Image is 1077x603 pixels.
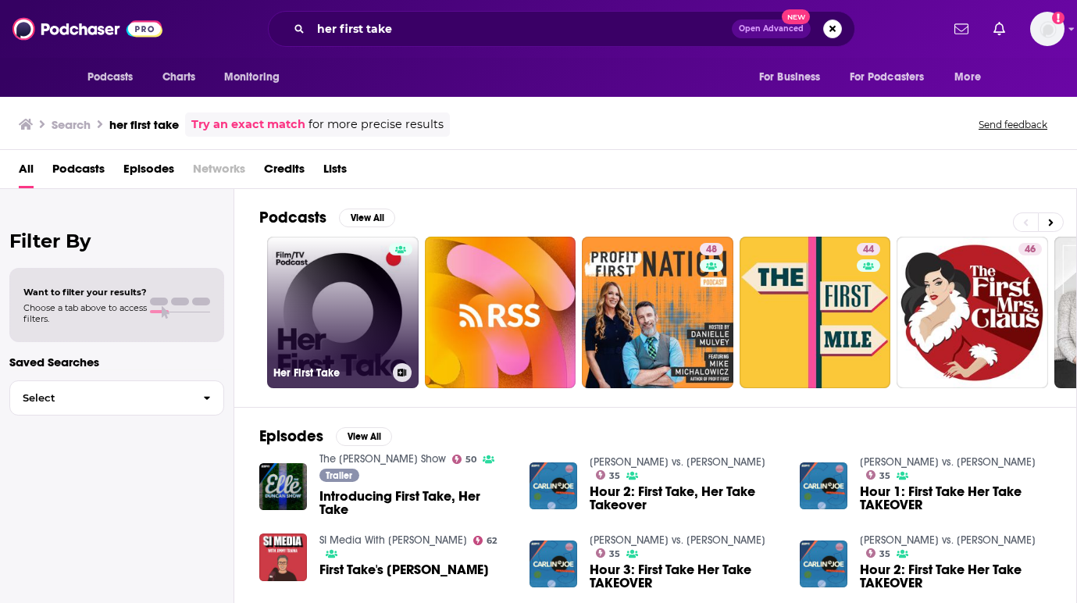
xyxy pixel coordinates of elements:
a: 46 [897,237,1048,388]
a: Credits [264,156,305,188]
img: Introducing First Take, Her Take [259,463,307,511]
a: Hour 1: First Take Her Take TAKEOVER [860,485,1051,512]
a: 35 [866,470,891,480]
span: 35 [609,473,620,480]
a: PodcastsView All [259,208,395,227]
button: open menu [213,62,300,92]
h3: her first take [109,117,179,132]
a: Hour 2: First Take Her Take TAKEOVER [860,563,1051,590]
p: Saved Searches [9,355,224,369]
span: Open Advanced [739,25,804,33]
button: Send feedback [974,118,1052,131]
img: Podchaser - Follow, Share and Rate Podcasts [12,14,162,44]
img: First Take's Molly Qerim [259,533,307,581]
a: 46 [1018,243,1042,255]
a: Carlin vs. Joe [860,533,1036,547]
span: Monitoring [224,66,280,88]
img: User Profile [1030,12,1065,46]
h2: Filter By [9,230,224,252]
button: Open AdvancedNew [732,20,811,38]
a: First Take's Molly Qerim [319,563,489,576]
span: Charts [162,66,196,88]
a: Her First Take [267,237,419,388]
a: The Elle Duncan Show [319,452,446,466]
a: Carlin vs. Joe [590,455,765,469]
span: Select [10,393,191,403]
img: Hour 3: First Take Her Take TAKEOVER [530,541,577,588]
a: Hour 3: First Take Her Take TAKEOVER [590,563,781,590]
span: 35 [609,551,620,558]
a: 62 [473,536,497,545]
span: New [782,9,810,24]
span: Choose a tab above to access filters. [23,302,147,324]
span: Networks [193,156,245,188]
span: 62 [487,537,497,544]
a: 48 [582,237,733,388]
h2: Episodes [259,426,323,446]
span: Trailer [326,471,352,480]
button: View All [336,427,392,446]
span: 35 [879,473,890,480]
button: open menu [748,62,840,92]
span: 35 [879,551,890,558]
span: For Podcasters [850,66,925,88]
a: EpisodesView All [259,426,392,446]
span: 50 [465,456,476,463]
button: open menu [943,62,1000,92]
h2: Podcasts [259,208,326,227]
img: Hour 2: First Take Her Take TAKEOVER [800,541,847,588]
button: Show profile menu [1030,12,1065,46]
a: Show notifications dropdown [987,16,1011,42]
a: SI Media With Jimmy Traina [319,533,467,547]
a: Episodes [123,156,174,188]
h3: Search [52,117,91,132]
button: View All [339,209,395,227]
a: 50 [452,455,477,464]
span: For Business [759,66,821,88]
a: 44 [740,237,891,388]
span: More [954,66,981,88]
a: All [19,156,34,188]
span: 48 [706,242,717,258]
span: for more precise results [308,116,444,134]
a: Charts [152,62,205,92]
div: Search podcasts, credits, & more... [268,11,855,47]
span: Want to filter your results? [23,287,147,298]
a: Carlin vs. Joe [590,533,765,547]
a: Podcasts [52,156,105,188]
a: 35 [596,548,621,558]
a: Lists [323,156,347,188]
a: Show notifications dropdown [948,16,975,42]
button: open menu [77,62,154,92]
a: Introducing First Take, Her Take [319,490,511,516]
span: Podcasts [87,66,134,88]
a: Hour 2: First Take, Her Take Takeover [590,485,781,512]
span: First Take's [PERSON_NAME] [319,563,489,576]
span: 44 [863,242,874,258]
button: open menu [840,62,947,92]
span: 46 [1025,242,1036,258]
a: 35 [596,470,621,480]
img: Hour 1: First Take Her Take TAKEOVER [800,462,847,510]
span: Logged in as jillgoldstein [1030,12,1065,46]
a: 44 [857,243,880,255]
img: Hour 2: First Take, Her Take Takeover [530,462,577,510]
svg: Add a profile image [1052,12,1065,24]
